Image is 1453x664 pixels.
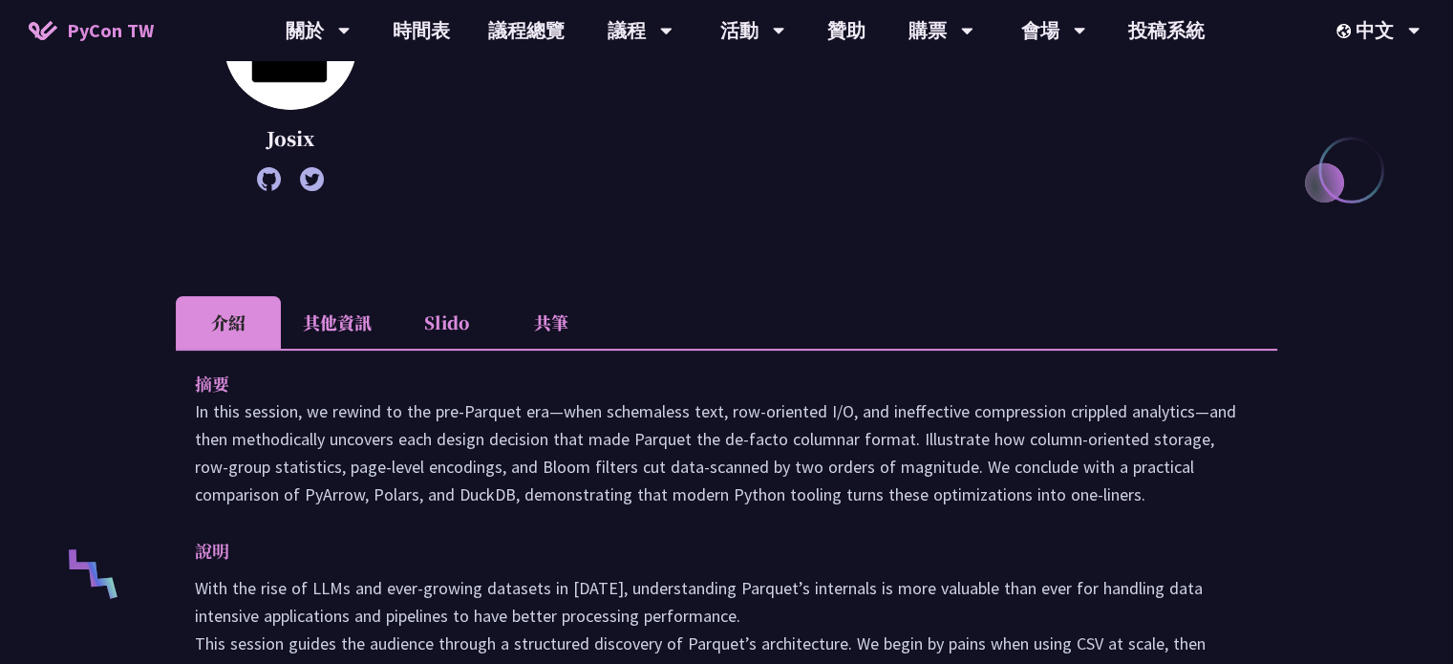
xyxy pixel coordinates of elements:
li: 其他資訊 [281,296,394,349]
p: 摘要 [195,370,1220,397]
p: In this session, we rewind to the pre‑Parquet era—when schemaless text, row‑oriented I/O, and ine... [195,397,1258,508]
img: Locale Icon [1336,24,1356,38]
p: Josix [224,124,357,153]
li: 介紹 [176,296,281,349]
li: 共筆 [499,296,604,349]
span: PyCon TW [67,16,154,45]
p: 說明 [195,537,1220,565]
a: PyCon TW [10,7,173,54]
li: Slido [394,296,499,349]
img: Home icon of PyCon TW 2025 [29,21,57,40]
